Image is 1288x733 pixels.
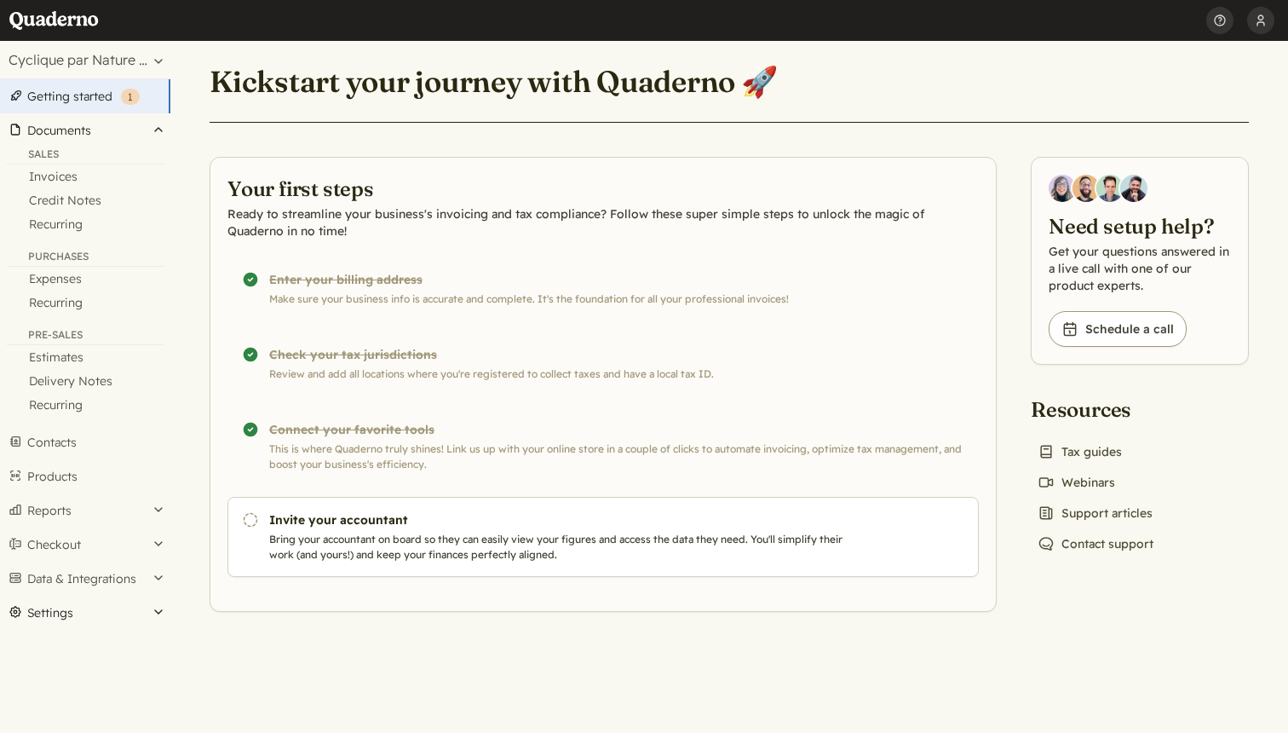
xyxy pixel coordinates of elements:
p: Get your questions answered in a live call with one of our product experts. [1049,243,1231,294]
img: Ivo Oltmans, Business Developer at Quaderno [1096,175,1124,202]
h2: Your first steps [227,175,979,202]
a: Webinars [1031,470,1122,494]
a: Contact support [1031,532,1160,556]
p: Ready to streamline your business's invoicing and tax compliance? Follow these super simple steps... [227,205,979,240]
a: Invite your accountant Bring your accountant on board so they can easily view your figures and ac... [227,497,979,577]
h3: Invite your accountant [269,511,850,528]
h1: Kickstart your journey with Quaderno 🚀 [210,63,778,101]
div: Pre-Sales [7,328,164,345]
div: Purchases [7,250,164,267]
img: Jairo Fumero, Account Executive at Quaderno [1072,175,1100,202]
img: Javier Rubio, DevRel at Quaderno [1120,175,1147,202]
h2: Resources [1031,395,1160,423]
a: Schedule a call [1049,311,1187,347]
div: Sales [7,147,164,164]
h2: Need setup help? [1049,212,1231,240]
img: Diana Carrasco, Account Executive at Quaderno [1049,175,1076,202]
p: Bring your accountant on board so they can easily view your figures and access the data they need... [269,532,850,563]
a: Support articles [1031,501,1159,525]
span: 1 [128,90,133,103]
a: Tax guides [1031,440,1129,464]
